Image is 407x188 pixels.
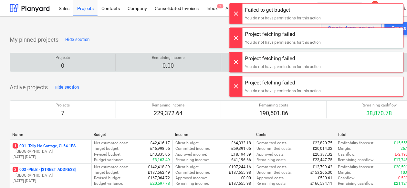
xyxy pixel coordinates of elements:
[56,62,70,70] p: 0
[338,164,374,170] p: Profitability forecast :
[94,175,122,181] p: Revised budget :
[361,109,397,117] p: 38,870.78
[232,152,251,157] p: £18,194.39
[313,146,332,151] p: £20,014.32
[152,103,185,108] p: Remaining income
[232,140,251,146] p: £64,333.18
[150,140,170,146] p: £42,416.17
[13,143,89,160] div: 1001 -Tally Ho Cottage, GL54 1ESi. [GEOGRAPHIC_DATA][DATE]-[DATE]
[338,152,355,157] p: Cashflow :
[152,62,185,70] p: 0.00
[313,140,332,146] p: £23,820.75
[257,146,292,151] p: Uncommitted costs :
[175,152,207,157] p: Approved income :
[245,88,321,94] div: You do not have permissions for this action
[375,157,407,188] iframe: Chat Widget
[229,164,251,170] p: £197,244.16
[257,140,288,146] p: Committed costs :
[148,164,170,170] p: £142,418.89
[10,83,48,91] p: Active projects
[232,146,251,151] p: £59,391.05
[318,175,332,181] p: £530.61
[94,152,122,157] p: Revised budget :
[257,164,288,170] p: Committed costs :
[245,6,321,14] div: Failed to get budget
[94,181,123,186] p: Budget variance :
[150,152,170,157] p: £43,835.06
[150,181,170,186] p: £20,597.78
[245,39,321,45] div: You do not have permissions for this action
[13,167,89,183] div: 3003 -PELB - [STREET_ADDRESS]i. [GEOGRAPHIC_DATA][DATE]-[DATE]
[152,157,170,163] p: £3,163.49
[256,132,333,137] div: Costs
[361,103,397,108] p: Remaining cashflow
[241,175,251,181] p: £0.00
[245,64,321,70] div: You do not have permissions for this action
[94,140,128,146] p: Net estimated cost :
[65,36,89,44] div: Hide section
[257,152,285,157] p: Approved costs :
[175,157,209,163] p: Remaining income :
[150,146,170,151] p: £46,998.55
[310,181,332,186] p: £166,534.11
[217,4,224,8] span: 1
[257,170,292,175] p: Uncommitted costs :
[257,157,287,163] p: Remaining costs :
[94,157,123,163] p: Budget variance :
[338,146,351,151] p: Margin :
[13,154,89,160] p: [DATE] - [DATE]
[56,55,70,61] p: Projects
[175,181,209,186] p: Remaining income :
[148,170,170,175] p: £187,662.49
[13,143,18,149] span: 1
[313,164,332,170] p: £13,799.42
[94,146,120,151] p: Target budget :
[257,175,285,181] p: Approved costs :
[338,157,374,163] p: Remaining cashflow :
[338,170,351,175] p: Margin :
[338,175,355,181] p: Cashflow :
[245,15,321,21] div: You do not have permissions for this action
[152,109,185,117] p: 229,372.64
[53,82,80,93] button: Hide section
[232,157,251,163] p: £41,196.66
[13,178,89,184] p: [DATE] - [DATE]
[64,35,91,45] button: Hide section
[13,167,18,172] span: 3
[310,170,332,175] p: £153,265.30
[13,167,76,172] p: 003 - PELB - [STREET_ADDRESS]
[245,79,321,87] div: Project fetching failed
[175,140,200,146] p: Client budget :
[56,103,70,108] p: Projects
[245,55,321,62] div: Project fetching failed
[257,181,287,186] p: Remaining costs :
[12,132,89,137] div: Name
[94,170,120,175] p: Target budget :
[229,181,251,186] p: £187,655.98
[259,109,288,117] p: 190,501.86
[313,157,332,163] p: £23,447.75
[338,181,374,186] p: Remaining cashflow :
[13,173,89,178] p: i. [GEOGRAPHIC_DATA]
[94,132,170,137] div: Budget
[10,36,58,44] p: My pinned projects
[175,146,210,151] p: Committed income :
[175,164,200,170] p: Client budget :
[55,84,79,91] div: Hide section
[152,55,185,61] p: Remaining income
[338,140,374,146] p: Profitability forecast :
[94,164,128,170] p: Net estimated cost :
[56,109,70,117] p: 7
[148,175,170,181] p: £167,064.72
[259,103,288,108] p: Remaining costs
[313,152,332,157] p: £20,387.32
[175,175,207,181] p: Approved income :
[13,143,76,149] p: 001 - Tally Ho Cottage, GL54 1ES
[175,170,210,175] p: Committed income :
[175,132,251,137] div: Income
[229,170,251,175] p: £187,655.98
[245,30,321,38] div: Project fetching failed
[13,149,89,154] p: i. [GEOGRAPHIC_DATA]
